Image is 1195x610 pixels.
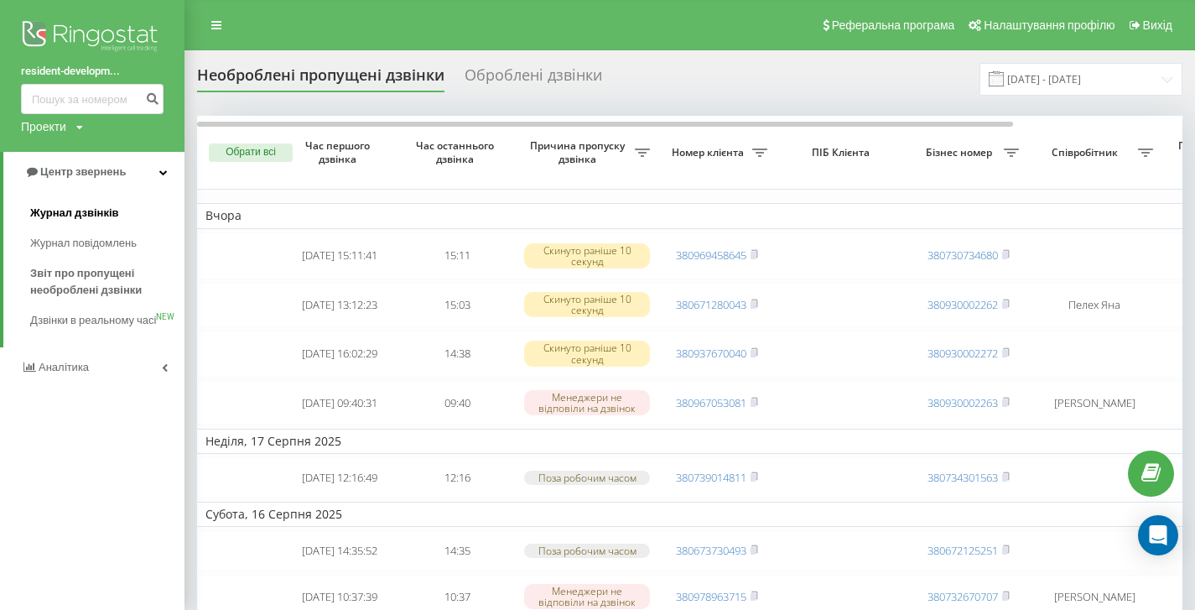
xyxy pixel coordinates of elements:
td: 15:03 [398,283,516,327]
td: [PERSON_NAME] [1027,381,1161,425]
div: Необроблені пропущені дзвінки [197,66,444,92]
a: 380730734680 [927,248,998,263]
div: Поза робочим часом [524,544,650,558]
span: Співробітник [1036,146,1138,159]
a: Журнал дзвінків [30,198,184,228]
a: 380672125251 [927,543,998,558]
span: Центр звернень [40,165,126,178]
a: Дзвінки в реальному часіNEW [30,305,184,336]
a: Звіт про пропущені необроблені дзвінки [30,258,184,305]
a: 380671280043 [676,297,746,312]
span: Бізнес номер [918,146,1004,159]
td: [DATE] 16:02:29 [281,331,398,378]
td: [DATE] 13:12:23 [281,283,398,327]
a: 380930002263 [927,395,998,410]
td: 14:35 [398,530,516,571]
a: 380734301563 [927,470,998,485]
span: Аналiтика [39,361,89,373]
td: 12:16 [398,457,516,498]
td: [DATE] 15:11:41 [281,232,398,279]
span: Дзвінки в реальному часі [30,312,156,329]
div: Поза робочим часом [524,471,650,485]
a: 380969458645 [676,248,746,263]
span: Журнал повідомлень [30,235,137,252]
a: 380739014811 [676,470,746,485]
a: 380978963715 [676,589,746,604]
span: Журнал дзвінків [30,205,119,222]
a: resident-developm... [21,63,164,80]
td: [DATE] 12:16:49 [281,457,398,498]
span: Налаштування профілю [984,18,1114,32]
div: Скинуто раніше 10 секунд [524,292,650,317]
span: ПІБ Клієнта [790,146,896,159]
div: Менеджери не відповіли на дзвінок [524,390,650,415]
div: Проекти [21,118,66,135]
span: Номер клієнта [667,146,752,159]
span: Вихід [1143,18,1172,32]
div: Скинуто раніше 10 секунд [524,243,650,269]
a: Центр звернень [3,152,184,192]
img: Ringostat logo [21,17,164,59]
a: 380937670040 [676,346,746,361]
input: Пошук за номером [21,84,164,114]
div: Open Intercom Messenger [1138,515,1178,555]
div: Менеджери не відповіли на дзвінок [524,584,650,609]
a: 380930002262 [927,297,998,312]
a: 380673730493 [676,543,746,558]
a: 380930002272 [927,346,998,361]
td: 15:11 [398,232,516,279]
td: [DATE] 14:35:52 [281,530,398,571]
span: Час останнього дзвінка [412,139,502,165]
td: [DATE] 09:40:31 [281,381,398,425]
button: Обрати всі [209,143,293,162]
td: Пелех Яна [1027,283,1161,327]
td: 09:40 [398,381,516,425]
span: Час першого дзвінка [294,139,385,165]
a: 380732670707 [927,589,998,604]
div: Скинуто раніше 10 секунд [524,341,650,366]
span: Реферальна програма [832,18,955,32]
span: Причина пропуску дзвінка [524,139,635,165]
span: Звіт про пропущені необроблені дзвінки [30,265,176,299]
div: Оброблені дзвінки [465,66,602,92]
a: 380967053081 [676,395,746,410]
td: 14:38 [398,331,516,378]
a: Журнал повідомлень [30,228,184,258]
